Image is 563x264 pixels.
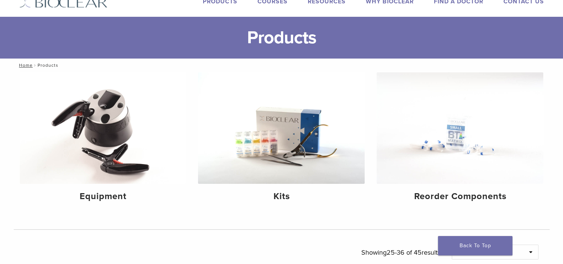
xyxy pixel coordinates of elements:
[26,190,180,203] h4: Equipment
[198,72,365,184] img: Kits
[377,72,543,208] a: Reorder Components
[377,72,543,184] img: Reorder Components
[204,190,359,203] h4: Kits
[383,190,537,203] h4: Reorder Components
[20,72,186,184] img: Equipment
[198,72,365,208] a: Kits
[17,63,33,68] a: Home
[387,248,422,257] span: 25-36 of 45
[20,72,186,208] a: Equipment
[14,59,550,72] nav: Products
[438,236,512,255] a: Back To Top
[361,245,441,260] p: Showing results
[33,63,38,67] span: /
